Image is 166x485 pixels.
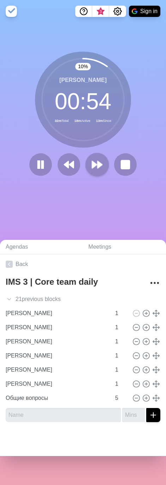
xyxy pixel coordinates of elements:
input: Name [3,363,111,377]
input: Name [3,349,111,363]
input: Mins [112,335,129,349]
input: Mins [112,320,129,335]
input: Name [3,306,111,320]
input: Name [3,391,111,405]
img: google logo [132,8,137,14]
input: Mins [112,363,129,377]
button: What’s new [92,6,109,17]
input: Name [6,408,121,422]
input: Mins [112,349,129,363]
span: 3 [98,9,103,14]
input: Mins [122,408,145,422]
input: Name [3,335,111,349]
input: Name [3,320,111,335]
input: Name [3,377,111,391]
img: timeblocks logo [6,6,17,17]
button: More [148,276,162,290]
a: Meetings [83,240,166,254]
button: Settings [109,6,126,17]
button: Help [75,6,92,17]
input: Mins [112,377,129,391]
input: Mins [112,306,129,320]
button: Sign in [129,6,160,17]
input: Mins [112,391,129,405]
span: s [58,295,61,303]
